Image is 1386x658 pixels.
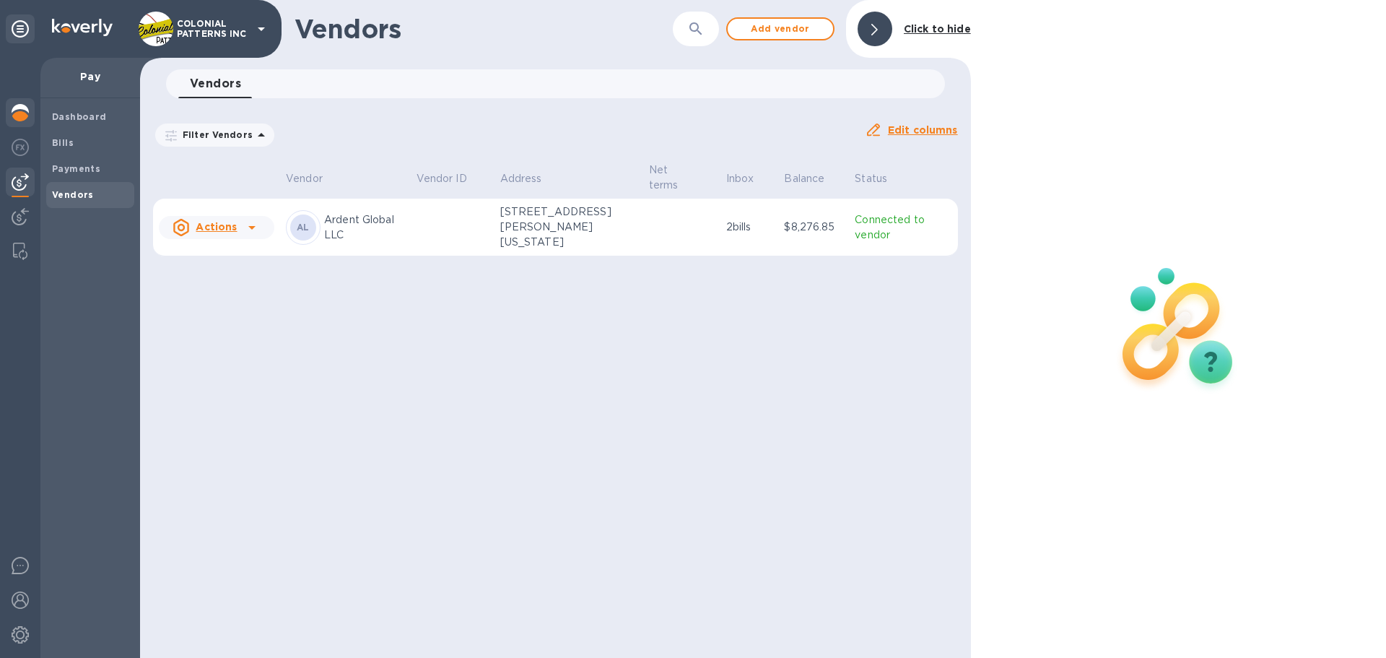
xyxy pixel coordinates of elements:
[500,171,542,186] p: Address
[52,163,100,174] b: Payments
[739,20,821,38] span: Add vendor
[726,17,834,40] button: Add vendor
[286,171,323,186] p: Vendor
[52,137,74,148] b: Bills
[52,189,94,200] b: Vendors
[855,212,951,243] p: Connected to vendor
[726,171,754,186] p: Inbox
[500,204,637,250] p: [STREET_ADDRESS][PERSON_NAME][US_STATE]
[295,14,673,44] h1: Vendors
[649,163,696,193] p: Net terms
[784,220,843,235] p: $8,276.85
[190,74,241,94] span: Vendors
[726,171,773,186] span: Inbox
[417,171,486,186] span: Vendor ID
[500,171,561,186] span: Address
[6,14,35,43] div: Unpin categories
[888,124,958,136] u: Edit columns
[324,212,405,243] p: Ardent Global LLC
[52,111,107,122] b: Dashboard
[52,69,128,84] p: Pay
[12,139,29,156] img: Foreign exchange
[726,220,773,235] p: 2 bills
[784,171,824,186] p: Balance
[904,23,971,35] b: Click to hide
[649,163,715,193] span: Net terms
[855,171,887,186] p: Status
[52,19,113,36] img: Logo
[417,171,467,186] p: Vendor ID
[286,171,341,186] span: Vendor
[297,222,310,233] b: AL
[177,129,253,141] p: Filter Vendors
[196,221,237,233] u: Actions
[177,19,249,39] p: COLONIAL PATTERNS INC
[784,171,843,186] span: Balance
